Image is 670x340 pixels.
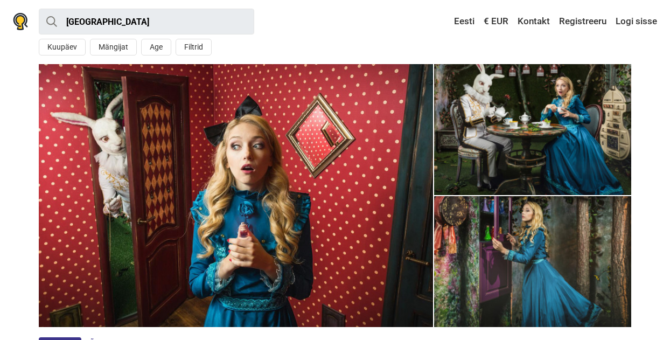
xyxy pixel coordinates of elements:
[434,64,631,195] img: Alice'i jälgedes photo 4
[176,39,212,55] button: Filtrid
[141,39,171,55] button: Age
[515,12,553,31] a: Kontakt
[446,18,454,25] img: Eesti
[444,12,477,31] a: Eesti
[39,39,86,55] button: Kuupäev
[481,12,511,31] a: € EUR
[434,64,631,195] a: Alice'i jälgedes photo 3
[613,12,657,31] a: Logi sisse
[90,39,137,55] button: Mängijat
[556,12,609,31] a: Registreeru
[39,9,254,34] input: proovi “Tallinn”
[39,64,433,327] img: Alice'i jälgedes photo 10
[13,13,28,30] img: Nowescape logo
[39,64,433,327] a: Alice'i jälgedes photo 9
[434,196,631,327] a: Alice'i jälgedes photo 4
[434,196,631,327] img: Alice'i jälgedes photo 5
